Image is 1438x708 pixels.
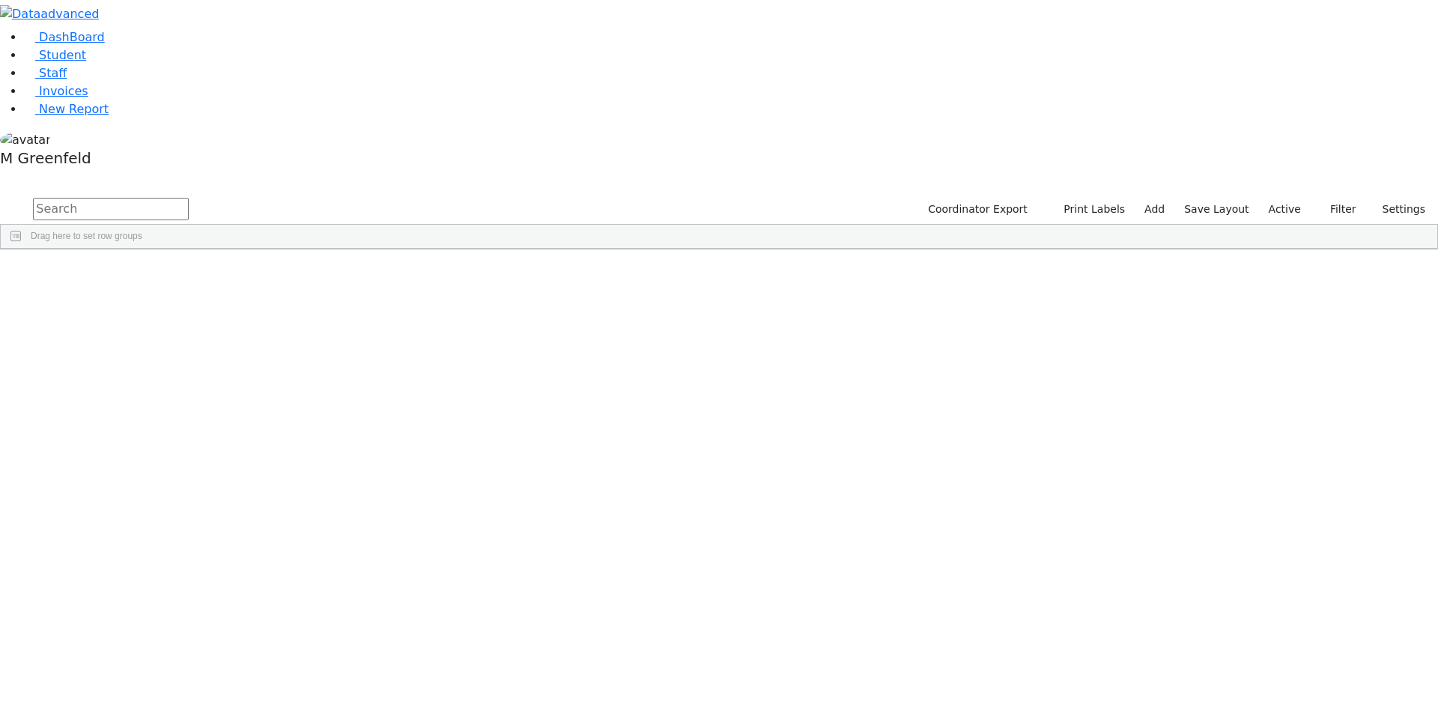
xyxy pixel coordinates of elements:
[1138,198,1171,221] a: Add
[1177,198,1255,221] button: Save Layout
[1363,198,1432,221] button: Settings
[39,48,86,62] span: Student
[31,231,142,241] span: Drag here to set row groups
[24,66,67,80] a: Staff
[39,84,88,98] span: Invoices
[24,102,109,116] a: New Report
[1311,198,1363,221] button: Filter
[1262,198,1308,221] label: Active
[24,84,88,98] a: Invoices
[39,102,109,116] span: New Report
[1046,198,1132,221] button: Print Labels
[33,198,189,220] input: Search
[24,30,105,44] a: DashBoard
[39,30,105,44] span: DashBoard
[918,198,1034,221] button: Coordinator Export
[39,66,67,80] span: Staff
[24,48,86,62] a: Student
